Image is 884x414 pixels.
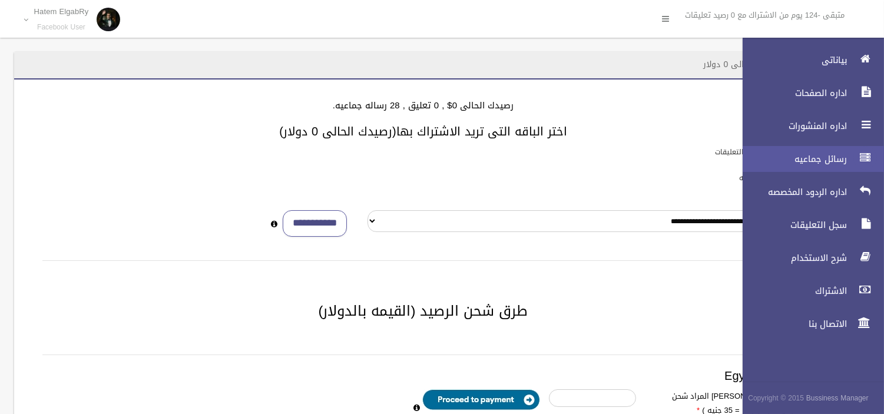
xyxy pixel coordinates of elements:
span: اداره الصفحات [733,87,850,99]
span: سجل التعليقات [733,219,850,231]
span: رسائل جماعيه [733,153,850,165]
span: الاتصال بنا [733,318,850,330]
label: باقات الرد الالى على التعليقات [715,145,808,158]
a: بياناتى [733,47,884,73]
a: اداره الردود المخصصه [733,179,884,205]
span: شرح الاستخدام [733,252,850,264]
a: الاشتراك [733,278,884,304]
small: Facebook User [34,23,89,32]
h3: اختر الباقه التى تريد الاشتراك بها(رصيدك الحالى 0 دولار) [28,125,818,138]
h3: Egypt payment [42,369,804,382]
a: اداره المنشورات [733,113,884,139]
span: اداره الردود المخصصه [733,186,850,198]
p: Hatem ElgabRy [34,7,89,16]
h4: رصيدك الحالى 0$ , 0 تعليق , 28 رساله جماعيه. [28,101,818,111]
span: بياناتى [733,54,850,66]
a: الاتصال بنا [733,311,884,337]
a: سجل التعليقات [733,212,884,238]
span: Copyright © 2015 [748,392,804,405]
h2: طرق شحن الرصيد (القيمه بالدولار) [28,303,818,319]
header: الاشتراك - رصيدك الحالى 0 دولار [690,53,832,76]
span: الاشتراك [733,285,850,297]
a: اداره الصفحات [733,80,884,106]
label: باقات الرسائل الجماعيه [739,171,808,184]
a: شرح الاستخدام [733,245,884,271]
strong: Bussiness Manager [806,392,869,405]
span: اداره المنشورات [733,120,850,132]
a: رسائل جماعيه [733,146,884,172]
